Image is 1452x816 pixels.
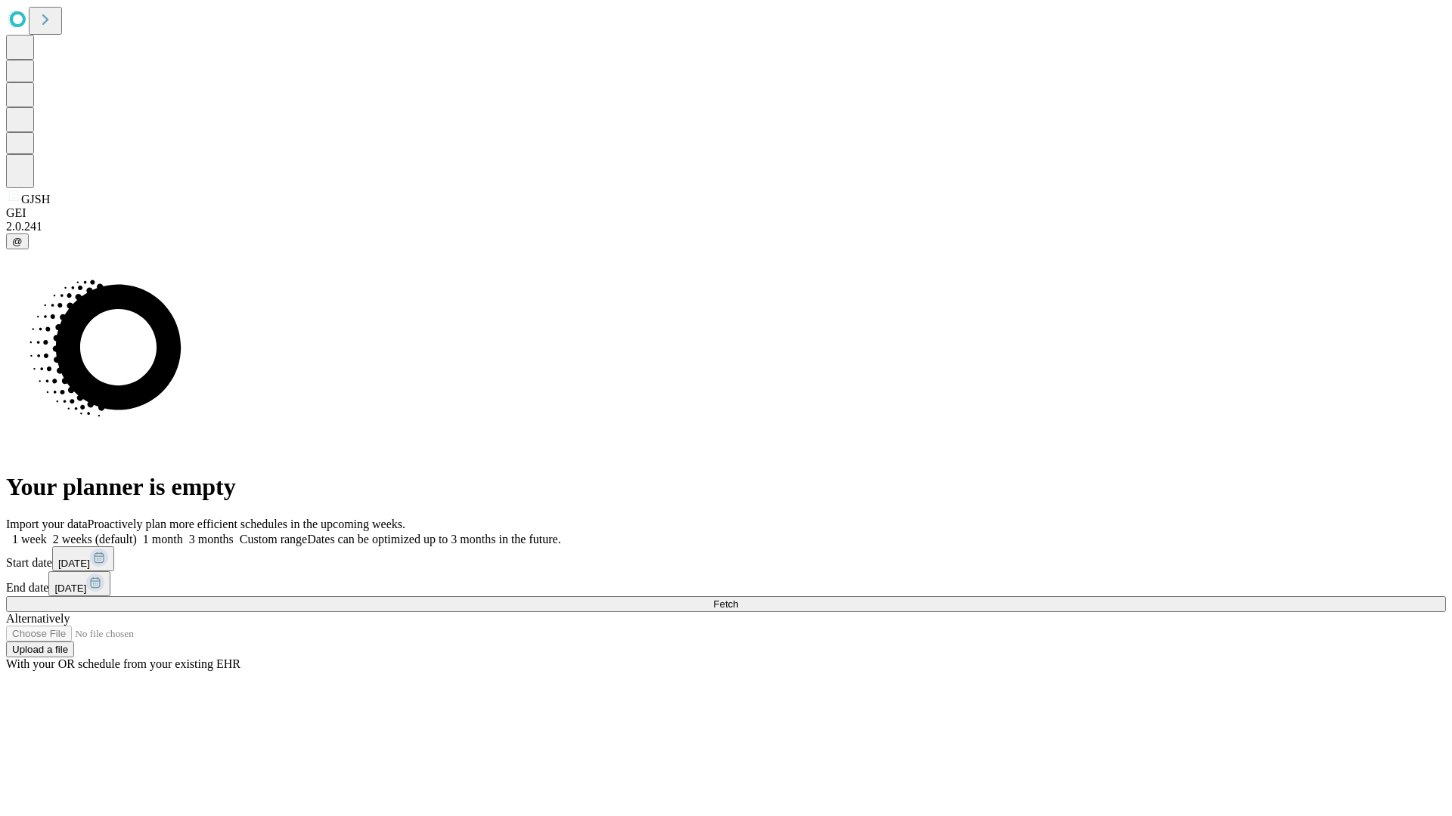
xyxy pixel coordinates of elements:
span: Dates can be optimized up to 3 months in the future. [307,533,560,546]
span: 1 month [143,533,183,546]
span: [DATE] [54,583,86,594]
h1: Your planner is empty [6,473,1446,501]
span: Custom range [240,533,307,546]
span: 1 week [12,533,47,546]
span: Fetch [713,598,738,610]
div: End date [6,571,1446,596]
button: [DATE] [52,546,114,571]
div: Start date [6,546,1446,571]
div: GEI [6,206,1446,220]
span: Import your data [6,518,88,530]
div: 2.0.241 [6,220,1446,233]
button: Fetch [6,596,1446,612]
button: @ [6,233,29,249]
span: Alternatively [6,612,70,625]
span: With your OR schedule from your existing EHR [6,657,240,670]
span: Proactively plan more efficient schedules in the upcoming weeks. [88,518,405,530]
button: Upload a file [6,641,74,657]
span: 3 months [189,533,234,546]
button: [DATE] [48,571,110,596]
span: 2 weeks (default) [53,533,137,546]
span: GJSH [21,193,50,206]
span: @ [12,236,23,247]
span: [DATE] [58,558,90,569]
